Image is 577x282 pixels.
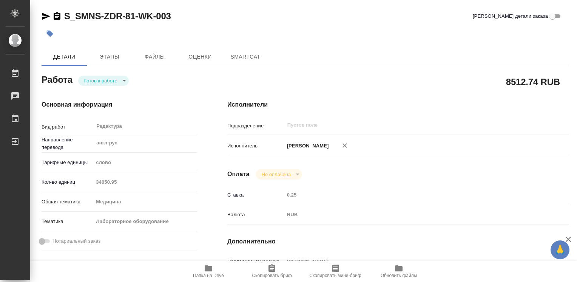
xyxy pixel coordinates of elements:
[284,142,329,150] p: [PERSON_NAME]
[227,142,284,150] p: Исполнитель
[506,75,560,88] h2: 8512.74 RUB
[42,218,93,225] p: Тематика
[473,12,548,20] span: [PERSON_NAME] детали заказа
[42,136,93,151] p: Направление перевода
[52,12,62,21] button: Скопировать ссылку
[46,52,82,62] span: Детали
[182,52,218,62] span: Оценки
[554,242,566,258] span: 🙏
[52,237,100,245] span: Нотариальный заказ
[91,52,128,62] span: Этапы
[42,100,197,109] h4: Основная информация
[227,191,284,199] p: Ставка
[227,100,569,109] h4: Исполнители
[42,198,93,206] p: Общая тематика
[42,123,93,131] p: Вид работ
[137,52,173,62] span: Файлы
[64,11,171,21] a: S_SMNS-ZDR-81-WK-003
[381,273,417,278] span: Обновить файлы
[227,122,284,130] p: Подразделение
[42,159,93,166] p: Тарифные единицы
[93,177,197,187] input: Пустое поле
[551,240,569,259] button: 🙏
[42,12,51,21] button: Скопировать ссылку для ЯМессенджера
[227,237,569,246] h4: Дополнительно
[82,77,120,84] button: Готов к работе
[304,261,367,282] button: Скопировать мини-бриф
[177,261,240,282] button: Папка на Drive
[78,76,129,86] div: Готов к работе
[227,170,250,179] h4: Оплата
[367,261,430,282] button: Обновить файлы
[256,169,302,180] div: Готов к работе
[252,273,292,278] span: Скопировать бриф
[42,178,93,186] p: Кол-во единиц
[93,156,197,169] div: слово
[284,208,540,221] div: RUB
[93,195,197,208] div: Медицина
[336,137,353,154] button: Удалить исполнителя
[193,273,224,278] span: Папка на Drive
[227,211,284,218] p: Валюта
[259,171,293,178] button: Не оплачена
[309,273,361,278] span: Скопировать мини-бриф
[42,25,58,42] button: Добавить тэг
[93,215,197,228] div: Лабораторное оборудование
[42,72,73,86] h2: Работа
[240,261,304,282] button: Скопировать бриф
[227,52,264,62] span: SmartCat
[284,189,540,200] input: Пустое поле
[284,256,540,267] input: Пустое поле
[287,121,523,130] input: Пустое поле
[227,258,284,265] p: Последнее изменение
